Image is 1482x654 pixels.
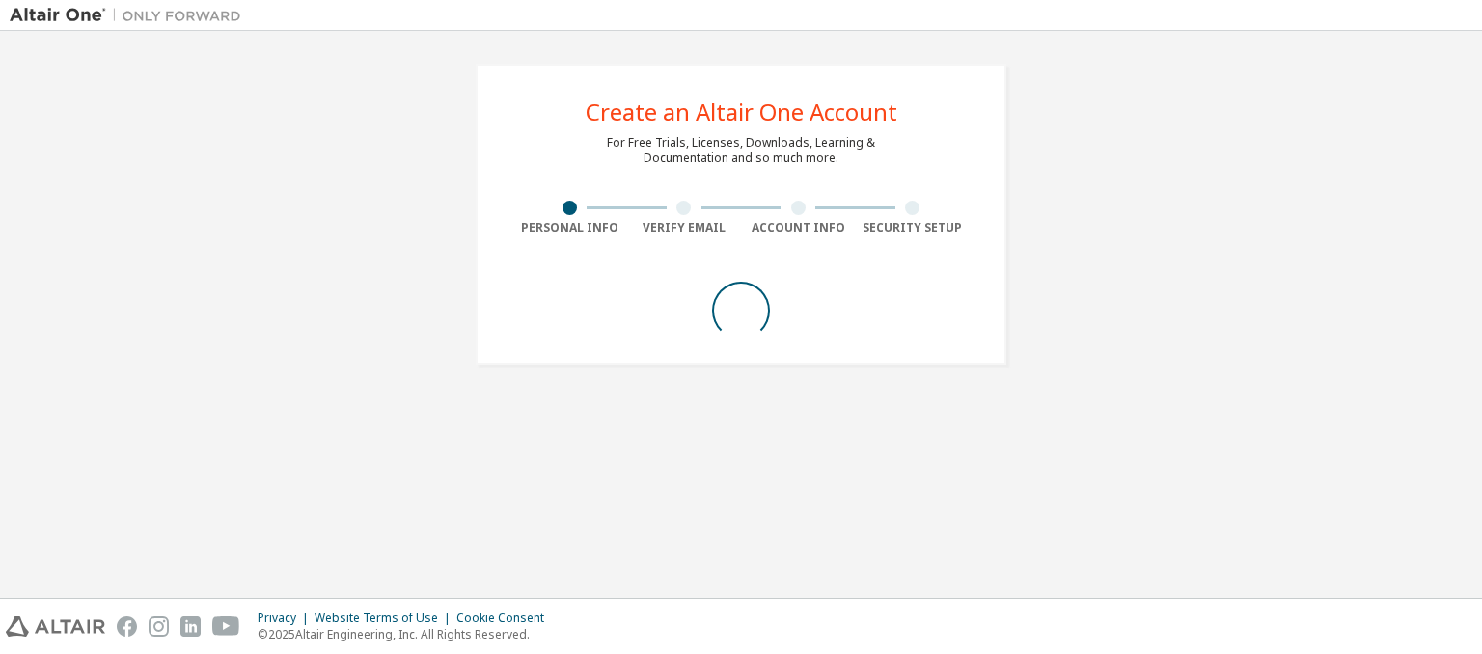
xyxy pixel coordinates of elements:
[456,611,556,626] div: Cookie Consent
[607,135,875,166] div: For Free Trials, Licenses, Downloads, Learning & Documentation and so much more.
[627,220,742,235] div: Verify Email
[741,220,856,235] div: Account Info
[856,220,971,235] div: Security Setup
[512,220,627,235] div: Personal Info
[117,616,137,637] img: facebook.svg
[258,626,556,642] p: © 2025 Altair Engineering, Inc. All Rights Reserved.
[180,616,201,637] img: linkedin.svg
[315,611,456,626] div: Website Terms of Use
[586,100,897,123] div: Create an Altair One Account
[10,6,251,25] img: Altair One
[258,611,315,626] div: Privacy
[149,616,169,637] img: instagram.svg
[6,616,105,637] img: altair_logo.svg
[212,616,240,637] img: youtube.svg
